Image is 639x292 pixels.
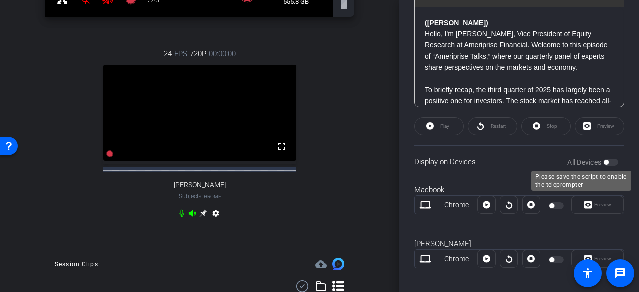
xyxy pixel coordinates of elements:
div: [PERSON_NAME] [414,238,624,250]
div: Chrome [436,254,478,264]
span: - [199,193,200,200]
span: Destinations for your clips [315,258,327,270]
span: 24 [164,48,172,59]
span: 720P [190,48,206,59]
span: [PERSON_NAME] [174,181,226,189]
div: Please save the script to enable the teleprompter [531,171,631,191]
mat-icon: accessibility [582,267,594,279]
strong: ([PERSON_NAME]) [425,19,488,27]
mat-icon: settings [210,209,222,221]
span: Chrome [200,194,221,199]
span: 00:00:00 [209,48,236,59]
mat-icon: cloud_upload [315,258,327,270]
img: Session clips [332,258,344,270]
mat-icon: message [614,267,626,279]
div: Display on Devices [414,145,624,178]
p: To briefly recap, the third quarter of 2025 has largely been a positive one for investors. The st... [425,84,614,163]
div: Session Clips [55,259,98,269]
mat-icon: fullscreen [276,140,288,152]
label: All Devices [567,157,603,167]
div: Macbook [414,184,624,196]
p: Hello, I'm [PERSON_NAME], Vice President of Equity Research at Ameriprise Financial. Welcome to t... [425,28,614,73]
div: Chrome [436,200,478,210]
span: Subject [179,192,221,201]
span: FPS [174,48,187,59]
